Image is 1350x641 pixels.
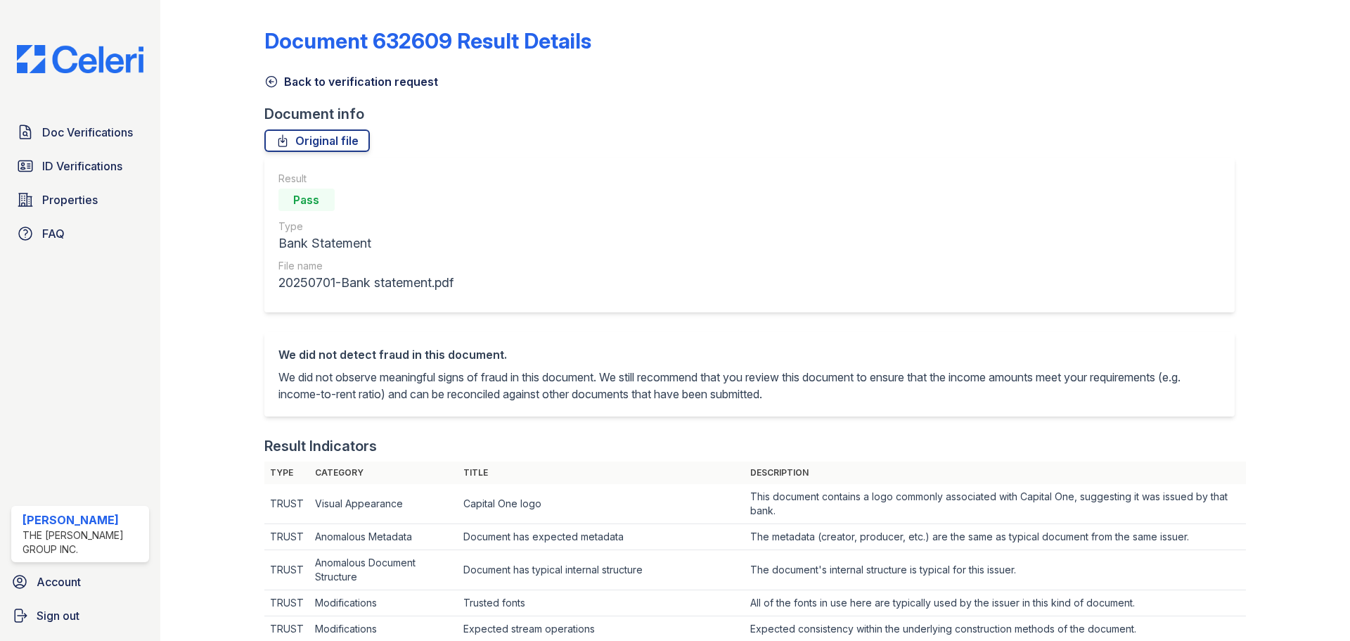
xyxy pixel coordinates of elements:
[37,607,79,624] span: Sign out
[458,590,744,616] td: Trusted fonts
[264,590,309,616] td: TRUST
[458,484,744,524] td: Capital One logo
[278,220,454,234] div: Type
[309,484,458,524] td: Visual Appearance
[6,45,155,73] img: CE_Logo_Blue-a8612792a0a2168367f1c8372b55b34899dd931a85d93a1a3d3e32e68fde9ad4.png
[745,484,1246,524] td: This document contains a logo commonly associated with Capital One, suggesting it was issued by t...
[11,186,149,214] a: Properties
[42,124,133,141] span: Doc Verifications
[11,220,149,248] a: FAQ
[264,550,309,590] td: TRUST
[278,189,335,211] div: Pass
[264,104,1246,124] div: Document info
[745,590,1246,616] td: All of the fonts in use here are typically used by the issuer in this kind of document.
[458,550,744,590] td: Document has typical internal structure
[458,462,744,484] th: Title
[11,118,149,146] a: Doc Verifications
[264,436,377,456] div: Result Indicators
[6,602,155,630] a: Sign out
[264,129,370,152] a: Original file
[264,524,309,550] td: TRUST
[278,346,1221,363] div: We did not detect fraud in this document.
[264,73,438,90] a: Back to verification request
[42,225,65,242] span: FAQ
[42,158,122,174] span: ID Verifications
[458,524,744,550] td: Document has expected metadata
[11,152,149,180] a: ID Verifications
[37,573,81,590] span: Account
[42,191,98,208] span: Properties
[278,369,1221,402] p: We did not observe meaningful signs of fraud in this document. We still recommend that you review...
[264,484,309,524] td: TRUST
[22,512,143,528] div: [PERSON_NAME]
[278,172,454,186] div: Result
[22,528,143,557] div: The [PERSON_NAME] Group Inc.
[745,524,1246,550] td: The metadata (creator, producer, etc.) are the same as typical document from the same issuer.
[278,273,454,293] div: 20250701-Bank statement.pdf
[278,259,454,273] div: File name
[6,568,155,596] a: Account
[278,234,454,253] div: Bank Statement
[309,524,458,550] td: Anomalous Metadata
[309,462,458,484] th: Category
[745,550,1246,590] td: The document's internal structure is typical for this issuer.
[309,590,458,616] td: Modifications
[745,462,1246,484] th: Description
[264,28,591,53] a: Document 632609 Result Details
[264,462,309,484] th: Type
[309,550,458,590] td: Anomalous Document Structure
